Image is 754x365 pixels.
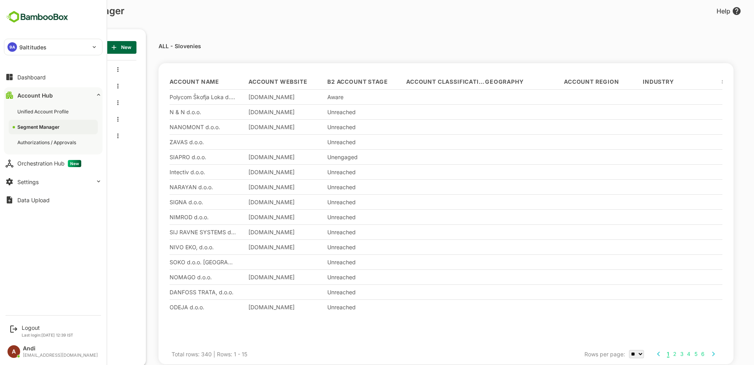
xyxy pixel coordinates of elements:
[221,154,287,160] div: [DOMAIN_NAME]
[131,43,174,49] p: ALL - Slovenies
[221,94,287,100] div: [DOMAIN_NAME]
[23,116,69,123] span: ALL - [GEOGRAPHIC_DATA]
[300,304,366,310] div: Unreached
[221,184,287,190] div: [DOMAIN_NAME]
[300,259,366,265] div: Unreached
[22,333,73,337] p: Last login: [DATE] 12:39 IST
[88,116,92,123] button: more actions
[142,184,208,190] div: NARAYAN d.o.o.
[379,79,457,84] span: Account Classification
[221,109,287,115] div: [DOMAIN_NAME]
[142,124,208,130] div: NANOMONT d.o.o.
[300,229,366,235] div: Unreached
[23,100,69,106] span: ALL - Portugal
[300,214,366,220] div: Unreached
[694,79,739,84] span: Sub Industry
[536,79,592,84] span: Account Region
[142,214,208,220] div: NIMROD d.o.o.
[300,124,366,130] div: Unreached
[300,274,366,280] div: Unreached
[19,43,47,51] p: 9altitudes
[221,199,287,205] div: [DOMAIN_NAME]
[557,351,597,357] span: Rows per page:
[300,289,366,295] div: Unreached
[221,124,287,130] div: [DOMAIN_NAME]
[17,108,70,115] div: Unified Account Profile
[300,109,366,115] div: Unreached
[17,139,78,146] div: Authorizations / Approvals
[17,197,50,203] div: Data Upload
[4,174,103,190] button: Settings
[615,79,646,84] span: Industry
[4,9,71,24] img: BambooboxFullLogoMark.5f36c76dfaba33ec1ec1367b70bb1252.svg
[78,41,109,54] button: New
[666,349,670,359] button: 5
[85,42,103,53] span: New
[457,79,496,84] span: Geography
[142,139,208,145] div: ZAVAS d.o.o.
[142,94,208,100] div: Polycom Škofja Loka d.o.o.
[88,66,92,73] button: more actions
[23,133,68,139] span: ALL - Slovenies
[300,154,366,160] div: Unengaged
[7,345,20,358] div: A
[221,169,287,175] div: [DOMAIN_NAME]
[673,349,677,359] button: 6
[88,83,92,90] button: more actions
[300,199,366,205] div: Unreached
[300,244,366,250] div: Unreached
[7,42,17,52] div: 9A
[17,160,81,167] div: Orchestration Hub
[142,289,208,295] div: DANFOSS TRATA, d.o.o.
[300,139,366,145] div: Unreached
[4,39,102,55] div: 9A9altitudes
[88,132,92,139] button: more actions
[4,69,103,85] button: Dashboard
[142,259,208,265] div: SOKO d.o.o. [GEOGRAPHIC_DATA]
[689,6,714,16] div: Help
[221,214,287,220] div: [DOMAIN_NAME]
[142,304,208,310] div: ODEJA d.o.o.
[17,92,53,99] div: Account Hub
[68,160,81,167] span: New
[9,41,50,54] p: SEGMENT LIST
[645,349,649,359] button: 2
[142,274,208,280] div: NOMAGO d.o.o.
[4,192,103,208] button: Data Upload
[17,74,46,81] div: Dashboard
[142,109,208,115] div: N & N d.o.o.
[23,66,69,73] span: ALL - Belgium
[142,229,208,235] div: SIJ RAVNE SYSTEMS d.o.o.
[221,244,287,250] div: [DOMAIN_NAME]
[4,156,103,171] button: Orchestration HubNew
[23,353,98,358] div: [EMAIL_ADDRESS][DOMAIN_NAME]
[221,79,280,84] span: Account Website
[22,324,73,331] div: Logout
[142,244,208,250] div: NIVO EKO, d.o.o.
[300,169,366,175] div: Unreached
[221,229,287,235] div: [DOMAIN_NAME]
[300,79,360,84] span: B2 Account Stage
[221,274,287,280] div: [DOMAIN_NAME]
[23,83,69,90] span: ALL - Denmark
[17,124,61,130] div: Segment Manager
[659,349,664,359] button: 4
[652,349,656,359] button: 3
[142,154,208,160] div: SIAPRO d.o.o.
[300,94,366,100] div: Aware
[142,169,208,175] div: Intectiv d.o.o.
[639,349,642,359] button: 1
[142,199,208,205] div: SIGNA d.o.o.
[221,304,287,310] div: [DOMAIN_NAME]
[144,346,220,362] div: Total rows: 340 | Rows: 1 - 15
[23,345,98,352] div: Andi
[88,99,92,106] button: more actions
[4,87,103,103] button: Account Hub
[17,179,39,185] div: Settings
[142,79,192,84] span: Account Name
[300,184,366,190] div: Unreached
